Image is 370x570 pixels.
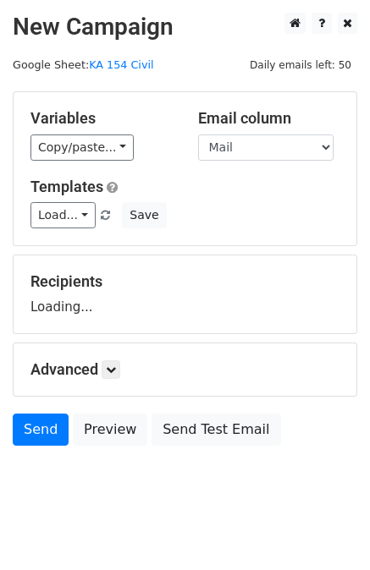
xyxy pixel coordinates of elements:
[198,109,340,128] h5: Email column
[30,202,96,228] a: Load...
[244,58,357,71] a: Daily emails left: 50
[30,134,134,161] a: Copy/paste...
[30,109,173,128] h5: Variables
[73,414,147,446] a: Preview
[13,13,357,41] h2: New Campaign
[30,360,340,379] h5: Advanced
[122,202,166,228] button: Save
[30,272,340,316] div: Loading...
[13,414,69,446] a: Send
[30,272,340,291] h5: Recipients
[244,56,357,74] span: Daily emails left: 50
[13,58,154,71] small: Google Sheet:
[89,58,153,71] a: KA 154 Civil
[30,178,103,195] a: Templates
[152,414,280,446] a: Send Test Email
